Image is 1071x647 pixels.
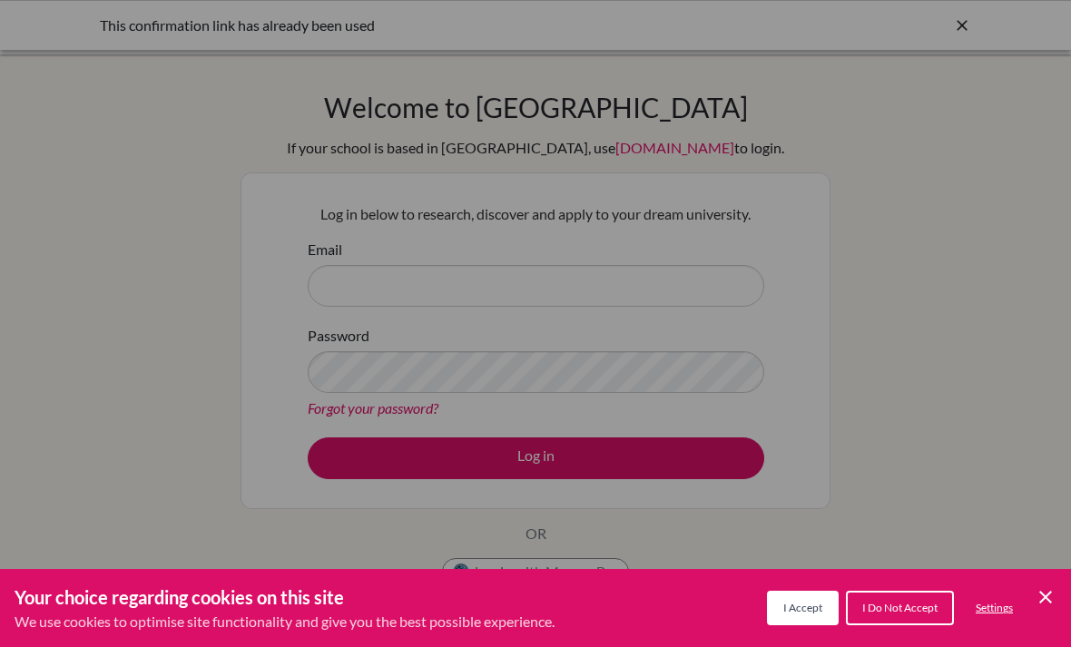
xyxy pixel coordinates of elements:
button: I Do Not Accept [846,591,954,625]
span: I Do Not Accept [862,601,938,614]
h3: Your choice regarding cookies on this site [15,583,555,611]
button: I Accept [767,591,839,625]
p: We use cookies to optimise site functionality and give you the best possible experience. [15,611,555,632]
button: Save and close [1035,586,1056,608]
span: I Accept [783,601,822,614]
button: Settings [961,593,1027,623]
span: Settings [976,601,1013,614]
